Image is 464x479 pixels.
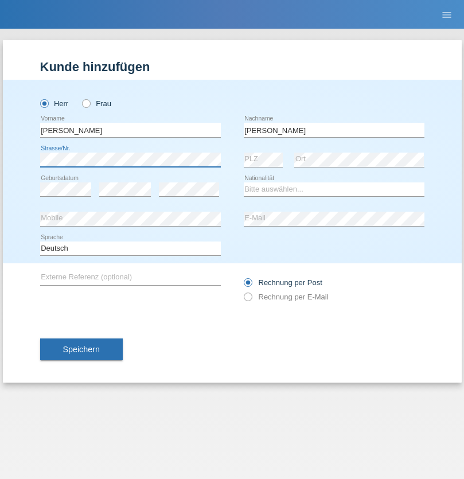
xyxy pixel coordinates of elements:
[40,99,48,107] input: Herr
[40,60,424,74] h1: Kunde hinzufügen
[82,99,89,107] input: Frau
[244,293,329,301] label: Rechnung per E-Mail
[244,278,322,287] label: Rechnung per Post
[63,345,100,354] span: Speichern
[40,338,123,360] button: Speichern
[435,11,458,18] a: menu
[244,293,251,307] input: Rechnung per E-Mail
[441,9,453,21] i: menu
[244,278,251,293] input: Rechnung per Post
[82,99,111,108] label: Frau
[40,99,69,108] label: Herr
